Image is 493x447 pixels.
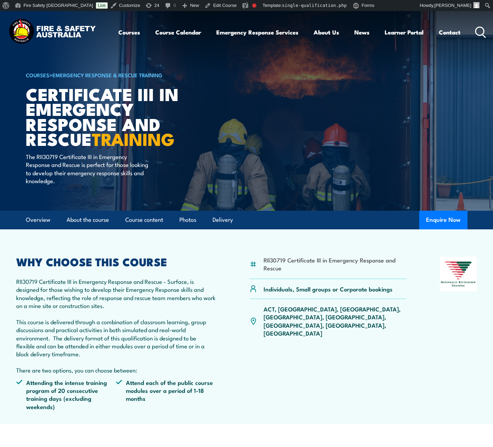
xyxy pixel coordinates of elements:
a: Live [96,2,108,9]
a: Course Calendar [155,23,201,41]
p: RII30719 Certificate III in Emergency Response and Rescue - Surface, is designed for those wishin... [16,277,216,374]
a: Photos [179,211,196,229]
a: Learner Portal [385,23,424,41]
h2: WHY CHOOSE THIS COURSE [16,257,216,266]
a: Course content [125,211,163,229]
a: Delivery [213,211,233,229]
li: Attend each of the public course modules over a period of 1-18 months [116,378,216,411]
img: Nationally Recognised Training logo. [440,257,477,291]
span: [PERSON_NAME] [434,3,471,8]
span: single-qualification.php [282,3,347,8]
li: Attending the intense training program of 20 consecutive training days (excluding weekends) [16,378,116,411]
a: Emergency Response & Rescue Training [52,71,162,79]
p: ACT, [GEOGRAPHIC_DATA], [GEOGRAPHIC_DATA], [GEOGRAPHIC_DATA], [GEOGRAPHIC_DATA], [GEOGRAPHIC_DATA... [264,305,407,337]
a: Contact [439,23,461,41]
li: RII30719 Certificate III in Emergency Response and Rescue [264,256,407,272]
a: News [354,23,369,41]
a: COURSES [26,71,49,79]
a: Overview [26,211,50,229]
p: Individuals, Small groups or Corporate bookings [264,285,393,293]
a: About the course [67,211,109,229]
h1: Certificate III in Emergency Response and Rescue [26,86,196,146]
a: About Us [314,23,339,41]
button: Enquire Now [419,211,467,229]
a: Emergency Response Services [216,23,298,41]
p: The RII30719 Certificate III in Emergency Response and Rescue is perfect for those looking to dev... [26,152,152,185]
div: Focus keyphrase not set [252,3,256,8]
h6: > [26,71,196,79]
a: Courses [118,23,140,41]
strong: TRAINING [92,125,175,152]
